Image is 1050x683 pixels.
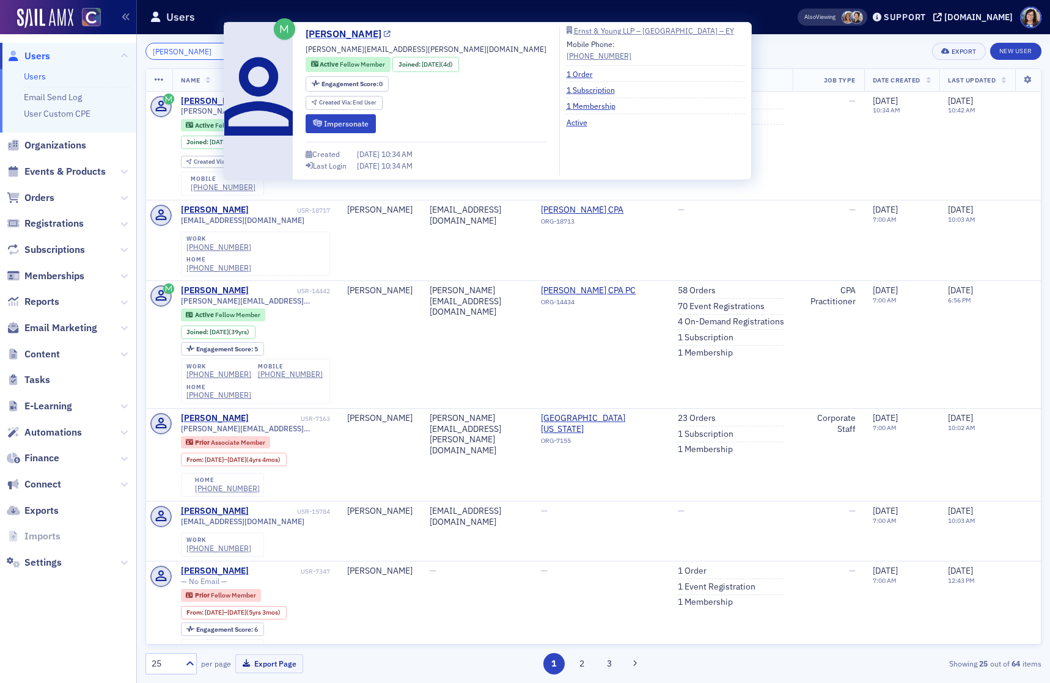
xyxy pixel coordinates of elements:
div: [DOMAIN_NAME] [944,12,1013,23]
div: [PERSON_NAME] [347,285,413,296]
button: 1 [543,653,565,674]
span: From : [186,608,205,616]
span: [DATE] [948,95,973,106]
a: 23 Orders [678,413,716,424]
div: [PERSON_NAME] [347,566,413,577]
span: Cheryl Moss [842,11,854,24]
a: View Homepage [73,8,101,29]
a: [PERSON_NAME] CPA [541,205,652,216]
a: [PHONE_NUMBER] [258,370,323,379]
div: home [186,384,251,391]
a: Organizations [7,139,86,152]
a: 58 Orders [678,285,716,296]
a: [PHONE_NUMBER] [186,370,251,379]
div: [EMAIL_ADDRESS][DOMAIN_NAME] [430,506,524,527]
div: work [186,536,251,544]
span: [DATE] [205,608,224,616]
div: ORG-7155 [541,437,660,449]
a: Reports [7,295,59,309]
img: SailAMX [82,8,101,27]
time: 10:34 AM [873,106,900,114]
label: per page [201,658,231,669]
span: Engagement Score : [321,79,380,88]
div: mobile [258,363,323,370]
span: [PERSON_NAME][EMAIL_ADDRESS][DOMAIN_NAME] [181,296,330,305]
span: Joined : [398,60,422,70]
div: [PERSON_NAME] [181,413,249,424]
a: 1 Membership [678,348,733,359]
span: Active [195,310,215,319]
div: – (5yrs 3mos) [205,608,281,616]
a: Exports [7,504,59,517]
div: [PHONE_NUMBER] [186,390,251,400]
div: home [186,256,251,263]
span: Associate Member [211,438,265,447]
div: [PERSON_NAME] [181,506,249,517]
span: — [678,204,685,215]
div: Created [312,151,340,158]
a: Imports [7,530,61,543]
time: 7:00 AM [873,296,897,304]
div: home [195,477,260,484]
span: [DATE] [210,137,229,146]
a: Prior Fellow Member [186,591,255,599]
a: Events & Products [7,165,106,178]
a: [PERSON_NAME] [181,285,249,296]
div: Support [884,12,926,23]
span: Active [320,60,340,68]
div: USR-7347 [251,568,330,575]
span: [DATE] [948,285,973,296]
a: Users [7,49,50,63]
div: 25 [152,657,178,670]
span: Orders [24,191,54,205]
span: Fellow Member [215,121,260,130]
span: Imports [24,530,61,543]
a: 1 Event Registration [678,582,755,593]
div: Active: Active: Fellow Member [306,57,391,72]
span: Memberships [24,269,84,283]
a: Memberships [7,269,84,283]
div: [EMAIL_ADDRESS][DOMAIN_NAME] [430,205,524,226]
span: [PERSON_NAME][EMAIL_ADDRESS][PERSON_NAME][DOMAIN_NAME] [181,106,330,115]
span: Fellow Member [215,310,260,319]
span: Organizations [24,139,86,152]
div: USR-14442 [251,287,330,295]
span: Prior [195,438,211,447]
span: Last Updated [948,76,996,84]
span: Date Created [873,76,920,84]
div: ORG-14434 [541,298,652,310]
span: — [849,95,856,106]
a: 1 Subscription [678,332,733,343]
div: [PERSON_NAME] [181,566,249,577]
span: [DATE] [357,161,381,170]
span: — [849,204,856,215]
time: 10:42 AM [948,106,975,114]
span: Registrations [24,217,84,230]
a: 1 Membership [678,597,733,608]
button: [DOMAIN_NAME] [933,13,1017,21]
span: Joined : [186,138,210,146]
span: — [849,505,856,516]
span: [DATE] [873,412,898,423]
span: [DATE] [205,455,224,464]
a: [PERSON_NAME] CPA PC [541,285,652,296]
strong: 25 [977,658,990,669]
div: Joined: 2025-08-15 00:00:00 [181,136,247,149]
div: From: 2016-06-06 00:00:00 [181,453,287,466]
a: Connect [7,478,61,491]
span: Reports [24,295,59,309]
time: 10:03 AM [948,516,975,525]
div: [PHONE_NUMBER] [567,50,631,61]
span: [DATE] [227,608,246,616]
span: From : [186,456,205,464]
a: E-Learning [7,400,72,413]
a: 1 Subscription [567,84,624,95]
a: 70 Event Registrations [678,301,765,312]
a: 1 Membership [567,100,625,111]
span: — [678,505,685,516]
span: [DATE] [873,285,898,296]
span: Finance [24,451,59,465]
div: Prior: Prior: Associate Member [181,436,271,448]
a: 1 Membership [678,444,733,455]
span: Created Via : [319,98,353,106]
